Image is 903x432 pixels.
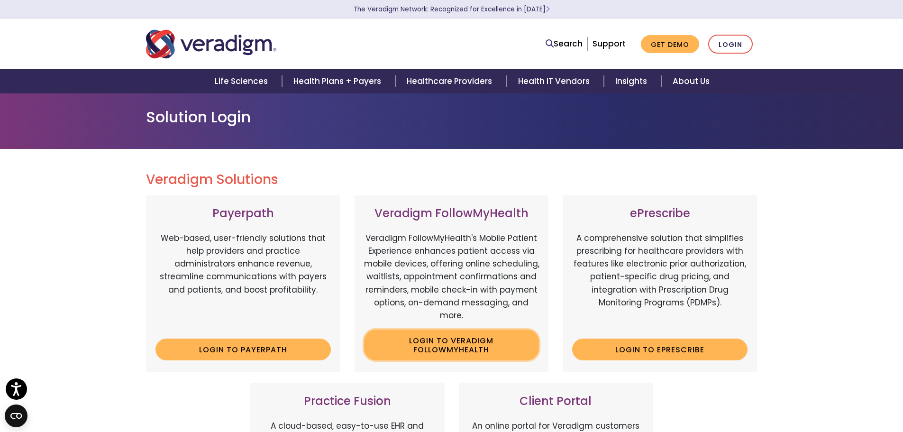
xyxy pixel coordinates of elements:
[708,35,753,54] a: Login
[468,395,644,408] h3: Client Portal
[364,207,539,221] h3: Veradigm FollowMyHealth
[282,69,395,93] a: Health Plans + Payers
[546,37,583,50] a: Search
[146,108,757,126] h1: Solution Login
[5,404,27,427] button: Open CMP widget
[546,5,550,14] span: Learn More
[155,207,331,221] h3: Payerpath
[146,172,757,188] h2: Veradigm Solutions
[364,232,539,322] p: Veradigm FollowMyHealth's Mobile Patient Experience enhances patient access via mobile devices, o...
[572,339,748,360] a: Login to ePrescribe
[572,232,748,331] p: A comprehensive solution that simplifies prescribing for healthcare providers with features like ...
[364,330,539,360] a: Login to Veradigm FollowMyHealth
[354,5,550,14] a: The Veradigm Network: Recognized for Excellence in [DATE]Learn More
[395,69,506,93] a: Healthcare Providers
[507,69,604,93] a: Health IT Vendors
[661,69,721,93] a: About Us
[155,339,331,360] a: Login to Payerpath
[721,364,892,421] iframe: Drift Chat Widget
[155,232,331,331] p: Web-based, user-friendly solutions that help providers and practice administrators enhance revenu...
[593,38,626,49] a: Support
[260,395,435,408] h3: Practice Fusion
[641,35,699,54] a: Get Demo
[203,69,282,93] a: Life Sciences
[604,69,661,93] a: Insights
[572,207,748,221] h3: ePrescribe
[146,28,276,60] img: Veradigm logo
